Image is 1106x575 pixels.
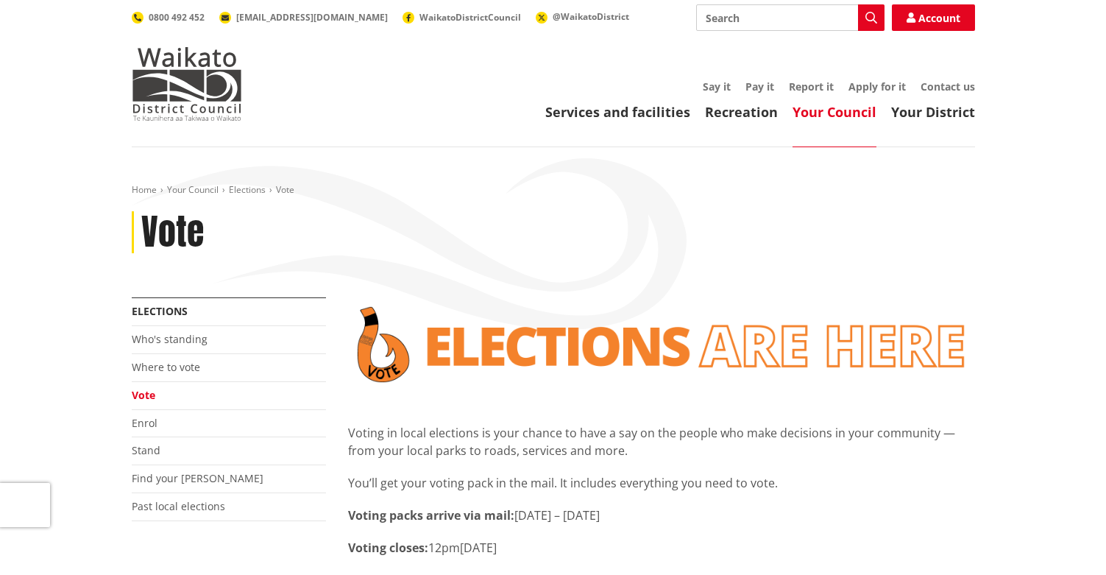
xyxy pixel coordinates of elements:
[229,183,266,196] a: Elections
[348,424,975,459] p: Voting in local elections is your chance to have a say on the people who make decisions in your c...
[132,471,263,485] a: Find your [PERSON_NAME]
[703,80,731,94] a: Say it
[132,416,157,430] a: Enrol
[132,360,200,374] a: Where to vote
[132,304,188,318] a: Elections
[536,10,629,23] a: @WaikatoDistrict
[167,183,219,196] a: Your Council
[132,332,208,346] a: Who's standing
[553,10,629,23] span: @WaikatoDistrict
[848,80,906,94] a: Apply for it
[149,11,205,24] span: 0800 492 452
[921,80,975,94] a: Contact us
[132,47,242,121] img: Waikato District Council - Te Kaunihera aa Takiwaa o Waikato
[348,540,428,556] strong: Voting closes:
[403,11,521,24] a: WaikatoDistrictCouncil
[132,184,975,197] nav: breadcrumb
[348,297,975,392] img: Vote banner transparent
[132,183,157,196] a: Home
[696,4,885,31] input: Search input
[132,388,155,402] a: Vote
[428,540,497,556] span: 12pm[DATE]
[793,103,876,121] a: Your Council
[276,183,294,196] span: Vote
[348,474,975,492] p: You’ll get your voting pack in the mail. It includes everything you need to vote.
[419,11,521,24] span: WaikatoDistrictCouncil
[141,211,204,254] h1: Vote
[745,80,774,94] a: Pay it
[132,11,205,24] a: 0800 492 452
[892,4,975,31] a: Account
[132,443,160,457] a: Stand
[236,11,388,24] span: [EMAIL_ADDRESS][DOMAIN_NAME]
[545,103,690,121] a: Services and facilities
[891,103,975,121] a: Your District
[219,11,388,24] a: [EMAIL_ADDRESS][DOMAIN_NAME]
[132,499,225,513] a: Past local elections
[348,507,514,523] strong: Voting packs arrive via mail:
[705,103,778,121] a: Recreation
[789,80,834,94] a: Report it
[348,507,975,524] p: [DATE] – [DATE]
